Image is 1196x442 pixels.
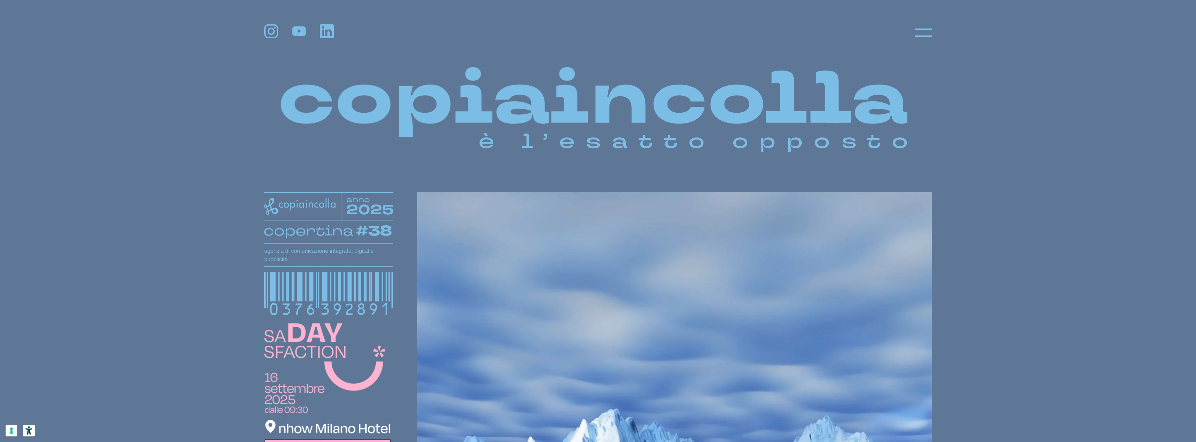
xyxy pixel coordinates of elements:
tspan: 2025 [346,201,394,219]
tspan: #38 [356,222,392,241]
h1: agenzia di comunicazione integrata, digital e pubblicità [264,247,393,264]
button: Le tue preferenze relative al consenso per le tecnologie di tracciamento [6,425,17,436]
tspan: anno [346,194,370,204]
tspan: copertina [264,222,353,240]
button: Strumenti di accessibilità [23,425,35,436]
